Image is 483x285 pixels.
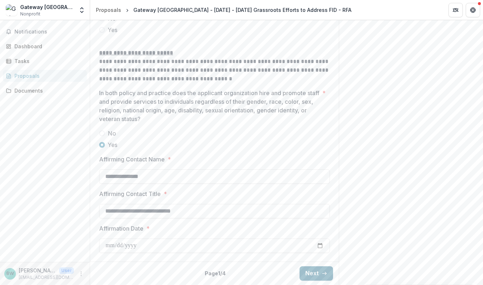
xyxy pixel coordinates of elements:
[20,3,74,11] div: Gateway [GEOGRAPHIC_DATA][PERSON_NAME]
[3,55,87,67] a: Tasks
[99,190,161,198] p: Affirming Contact Title
[77,270,85,278] button: More
[300,266,333,281] button: Next
[6,4,17,16] img: Gateway Metro St. Louis
[3,26,87,37] button: Notifications
[77,3,87,17] button: Open entity switcher
[14,87,81,94] div: Documents
[466,3,480,17] button: Get Help
[6,271,14,276] div: Bethany Wattles
[108,141,118,149] span: Yes
[14,43,81,50] div: Dashboard
[14,72,81,80] div: Proposals
[19,267,56,274] p: [PERSON_NAME]
[99,155,165,164] p: Affirming Contact Name
[14,57,81,65] div: Tasks
[20,11,40,17] span: Nonprofit
[205,270,226,277] p: Page 1 / 4
[99,224,143,233] p: Affirmation Date
[14,29,84,35] span: Notifications
[3,85,87,97] a: Documents
[96,6,121,14] div: Proposals
[3,40,87,52] a: Dashboard
[448,3,463,17] button: Partners
[93,5,354,15] nav: breadcrumb
[59,267,74,274] p: User
[3,70,87,82] a: Proposals
[19,274,74,281] p: [EMAIL_ADDRESS][DOMAIN_NAME]
[99,89,319,123] p: In both policy and practice does the applicant organization hire and promote staff and provide se...
[93,5,124,15] a: Proposals
[108,26,118,34] span: Yes
[133,6,351,14] div: Gateway [GEOGRAPHIC_DATA] - [DATE] - [DATE] Grassroots Efforts to Address FID - RFA
[108,129,116,138] span: No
